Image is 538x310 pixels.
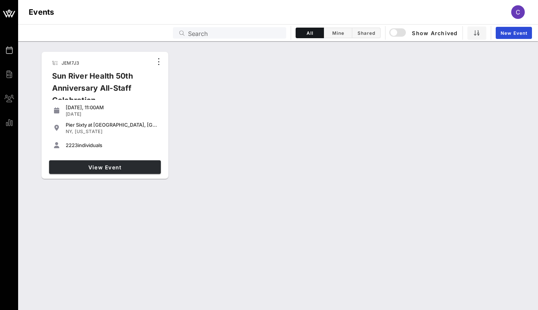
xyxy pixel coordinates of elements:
[390,28,458,37] span: Show Archived
[52,164,158,170] span: View Event
[66,142,78,148] span: 2223
[66,111,158,117] div: [DATE]
[66,104,158,110] div: [DATE], 11:00AM
[66,129,74,134] span: NY,
[301,30,319,36] span: All
[496,27,532,39] a: New Event
[324,28,352,38] button: Mine
[75,129,102,134] span: [US_STATE]
[62,60,79,66] span: JEM7J3
[500,30,527,36] span: New Event
[66,122,158,128] div: Pier Sixty at [GEOGRAPHIC_DATA], [GEOGRAPHIC_DATA] in [GEOGRAPHIC_DATA]
[390,26,458,40] button: Show Archived
[46,70,153,112] div: Sun River Health 50th Anniversary All-Staff Celebration
[352,28,381,38] button: Shared
[296,28,324,38] button: All
[516,8,520,16] span: C
[49,160,161,174] a: View Event
[511,5,525,19] div: C
[357,30,376,36] span: Shared
[29,6,54,18] h1: Events
[328,30,347,36] span: Mine
[66,142,158,148] div: individuals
